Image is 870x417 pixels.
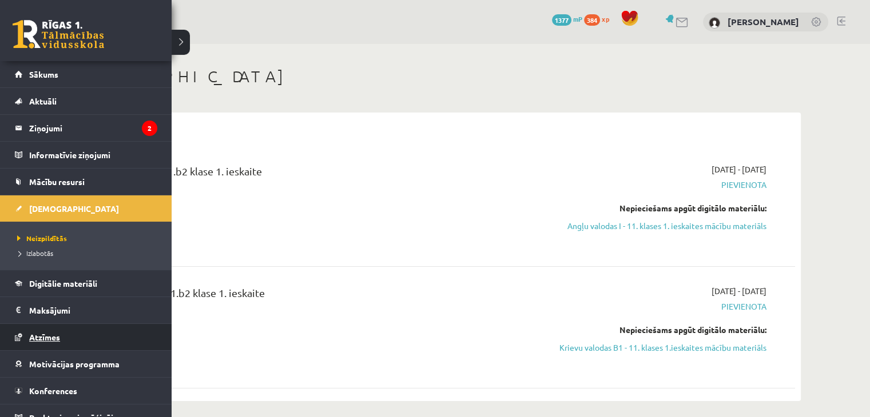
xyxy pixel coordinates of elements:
[15,297,157,323] a: Maksājumi
[15,115,157,141] a: Ziņojumi2
[86,163,534,185] div: Angļu valoda JK 11.b2 klase 1. ieskaite
[552,14,582,23] a: 1377 mP
[712,285,766,297] span: [DATE] - [DATE]
[712,163,766,175] span: [DATE] - [DATE]
[552,14,571,26] span: 1377
[573,14,582,23] span: mP
[584,14,600,26] span: 384
[15,324,157,350] a: Atzīmes
[551,300,766,312] span: Pievienota
[15,351,157,377] a: Motivācijas programma
[15,195,157,222] a: [DEMOGRAPHIC_DATA]
[551,220,766,232] a: Angļu valodas I - 11. klases 1. ieskaites mācību materiāls
[15,61,157,87] a: Sākums
[709,17,720,29] img: Marta Laķe
[29,177,85,187] span: Mācību resursi
[15,270,157,296] a: Digitālie materiāli
[29,96,57,106] span: Aktuāli
[29,359,120,369] span: Motivācijas programma
[29,297,157,323] legend: Maksājumi
[14,248,160,258] a: Izlabotās
[551,179,766,191] span: Pievienota
[15,142,157,168] a: Informatīvie ziņojumi
[551,342,766,354] a: Krievu valodas B1 - 11. klases 1.ieskaites mācību materiāls
[69,67,801,86] h1: [DEMOGRAPHIC_DATA]
[584,14,615,23] a: 384 xp
[728,16,799,27] a: [PERSON_NAME]
[14,234,67,243] span: Neizpildītās
[29,203,119,214] span: [DEMOGRAPHIC_DATA]
[15,378,157,404] a: Konferences
[551,324,766,336] div: Nepieciešams apgūt digitālo materiālu:
[29,115,157,141] legend: Ziņojumi
[86,285,534,306] div: Krievu valoda JK 11.b2 klase 1. ieskaite
[15,88,157,114] a: Aktuāli
[602,14,609,23] span: xp
[29,386,77,396] span: Konferences
[13,20,104,49] a: Rīgas 1. Tālmācības vidusskola
[29,278,97,288] span: Digitālie materiāli
[14,248,53,258] span: Izlabotās
[29,332,60,342] span: Atzīmes
[15,169,157,195] a: Mācību resursi
[14,233,160,243] a: Neizpildītās
[551,202,766,214] div: Nepieciešams apgūt digitālo materiālu:
[29,69,58,79] span: Sākums
[142,121,157,136] i: 2
[29,142,157,168] legend: Informatīvie ziņojumi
